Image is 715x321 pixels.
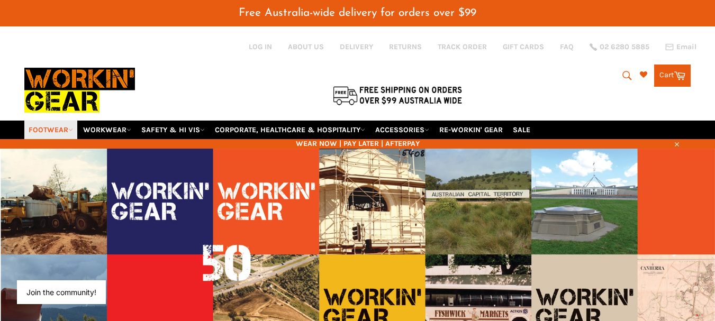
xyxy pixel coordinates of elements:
[24,139,691,149] span: WEAR NOW | PAY LATER | AFTERPAY
[509,121,535,139] a: SALE
[24,60,135,120] img: Workin Gear leaders in Workwear, Safety Boots, PPE, Uniforms. Australia's No.1 in Workwear
[331,84,464,106] img: Flat $9.95 shipping Australia wide
[435,121,507,139] a: RE-WORKIN' GEAR
[590,43,649,51] a: 02 6280 5885
[79,121,135,139] a: WORKWEAR
[676,43,696,51] span: Email
[371,121,433,139] a: ACCESSORIES
[24,121,77,139] a: FOOTWEAR
[503,42,544,52] a: GIFT CARDS
[665,43,696,51] a: Email
[211,121,369,139] a: CORPORATE, HEALTHCARE & HOSPITALITY
[560,42,574,52] a: FAQ
[26,288,96,297] button: Join the community!
[654,65,691,87] a: Cart
[600,43,649,51] span: 02 6280 5885
[389,42,422,52] a: RETURNS
[288,42,324,52] a: ABOUT US
[137,121,209,139] a: SAFETY & HI VIS
[249,42,272,51] a: Log in
[239,7,476,19] span: Free Australia-wide delivery for orders over $99
[438,42,487,52] a: TRACK ORDER
[340,42,373,52] a: DELIVERY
